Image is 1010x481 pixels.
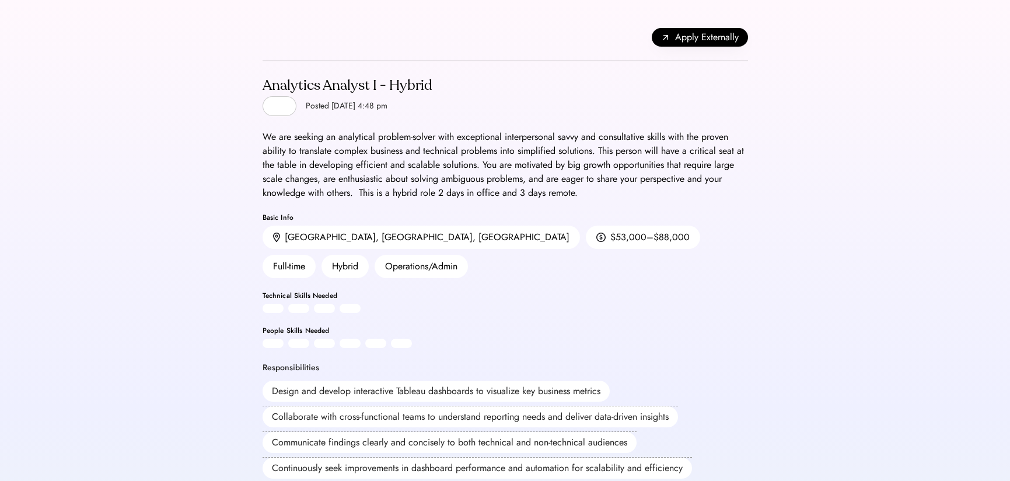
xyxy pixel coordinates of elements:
[596,232,606,243] img: money.svg
[306,100,387,112] div: Posted [DATE] 4:48 pm
[675,30,739,44] span: Apply Externally
[263,76,432,95] div: Analytics Analyst I - Hybrid
[321,255,369,278] div: Hybrid
[270,99,284,113] img: yH5BAEAAAAALAAAAAABAAEAAAIBRAA7
[263,362,319,374] div: Responsibilities
[263,432,637,453] div: Communicate findings clearly and concisely to both technical and non-technical audiences
[263,381,610,402] div: Design and develop interactive Tableau dashboards to visualize key business metrics
[263,327,748,334] div: People Skills Needed
[375,255,468,278] div: Operations/Admin
[263,130,748,200] div: We are seeking an analytical problem-solver with exceptional interpersonal savvy and consultative...
[263,255,316,278] div: Full-time
[263,406,678,427] div: Collaborate with cross-functional teams to understand reporting needs and deliver data-driven ins...
[610,230,690,244] div: $53,000–$88,000
[285,230,569,244] div: [GEOGRAPHIC_DATA], [GEOGRAPHIC_DATA], [GEOGRAPHIC_DATA]
[273,233,280,243] img: location.svg
[263,458,692,479] div: Continuously seek improvements in dashboard performance and automation for scalability and effici...
[263,292,748,299] div: Technical Skills Needed
[263,214,748,221] div: Basic Info
[652,28,748,47] button: Apply Externally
